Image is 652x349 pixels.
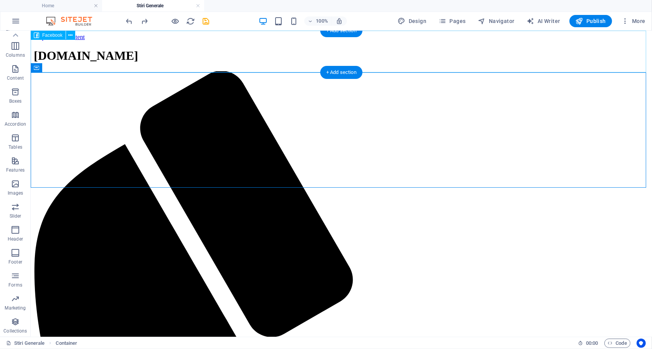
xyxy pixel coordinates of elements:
[171,16,180,26] button: Click here to leave preview mode and continue editing
[56,339,78,348] span: Click to select. Double-click to edit
[186,16,195,26] button: reload
[6,339,45,348] a: Click to cancel selection. Double-click to open Pages
[439,17,465,25] span: Pages
[320,24,363,37] div: + Add section
[44,16,102,26] img: Editor Logo
[5,121,26,127] p: Accordion
[8,259,22,265] p: Footer
[3,3,54,10] a: Skip to main content
[524,15,563,27] button: AI Writer
[478,17,515,25] span: Navigator
[475,15,518,27] button: Navigator
[125,17,134,26] i: Undo: Change type (Ctrl+Z)
[201,16,211,26] button: save
[586,339,598,348] span: 00 00
[140,17,149,26] i: Redo: Cut (Ctrl+Y, ⌘+Y)
[336,18,343,25] i: On resize automatically adjust zoom level to fit chosen device.
[56,339,78,348] nav: breadcrumb
[604,339,631,348] button: Code
[5,305,26,311] p: Marketing
[8,236,23,242] p: Header
[578,339,598,348] h6: Session time
[8,190,23,196] p: Images
[9,98,22,104] p: Boxes
[569,15,612,27] button: Publish
[102,2,204,10] h4: Stiri Generale
[140,16,149,26] button: redo
[304,16,332,26] button: 100%
[621,17,645,25] span: More
[8,144,22,150] p: Tables
[125,16,134,26] button: undo
[42,33,63,38] span: Facebook
[8,282,22,288] p: Forms
[6,52,25,58] p: Columns
[576,17,606,25] span: Publish
[618,15,649,27] button: More
[6,167,25,173] p: Features
[637,339,646,348] button: Usercentrics
[527,17,560,25] span: AI Writer
[398,17,427,25] span: Design
[395,15,430,27] button: Design
[320,66,363,79] div: + Add section
[187,17,195,26] i: Reload page
[591,340,593,346] span: :
[10,213,21,219] p: Slider
[316,16,328,26] h6: 100%
[7,75,24,81] p: Content
[608,339,627,348] span: Code
[202,17,211,26] i: Save (Ctrl+S)
[3,328,27,334] p: Collections
[436,15,469,27] button: Pages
